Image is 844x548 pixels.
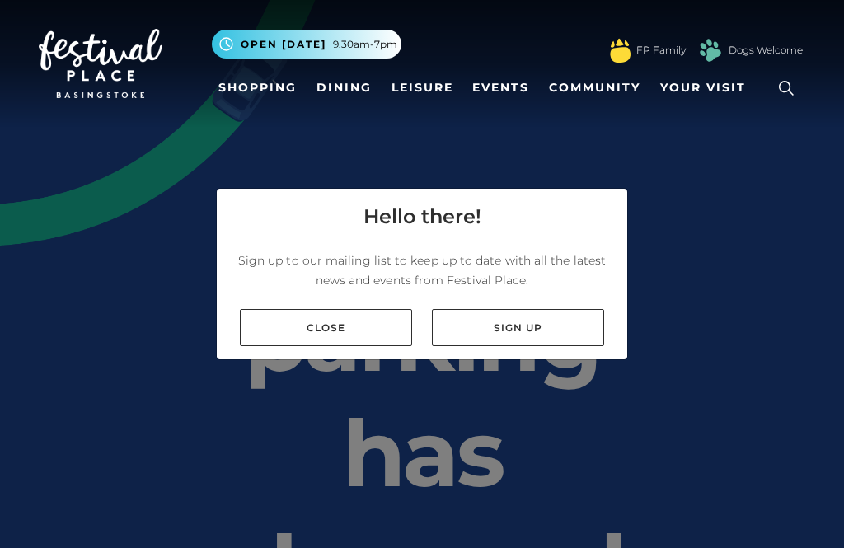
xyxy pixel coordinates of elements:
span: Your Visit [660,79,746,96]
h4: Hello there! [363,202,481,232]
a: Dining [310,73,378,103]
a: Community [542,73,647,103]
a: Dogs Welcome! [729,43,805,58]
span: Open [DATE] [241,37,326,52]
a: Events [466,73,536,103]
a: Shopping [212,73,303,103]
button: Open [DATE] 9.30am-7pm [212,30,401,59]
a: Sign up [432,309,604,346]
a: FP Family [636,43,686,58]
a: Close [240,309,412,346]
a: Your Visit [654,73,761,103]
span: 9.30am-7pm [333,37,397,52]
img: Festival Place Logo [39,29,162,98]
a: Leisure [385,73,460,103]
p: Sign up to our mailing list to keep up to date with all the latest news and events from Festival ... [230,251,614,290]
